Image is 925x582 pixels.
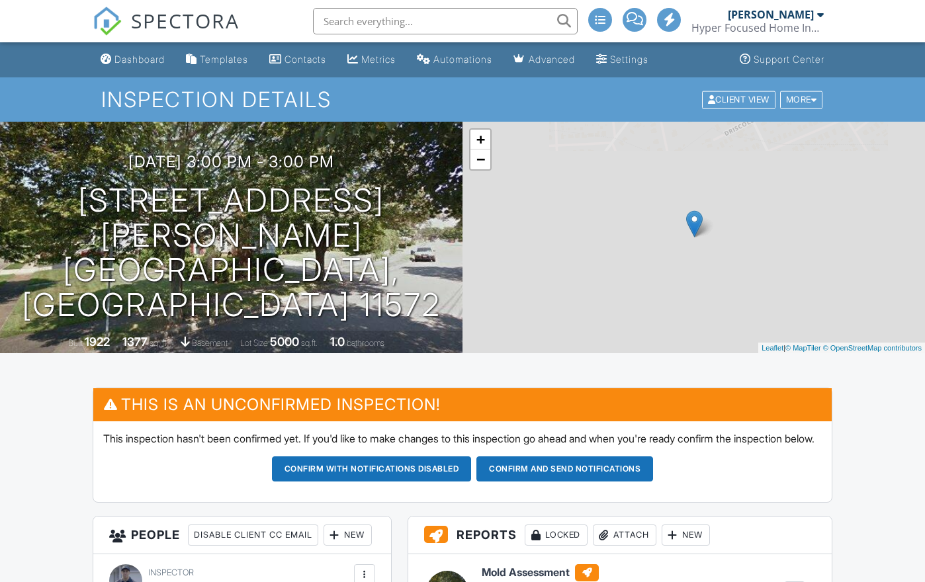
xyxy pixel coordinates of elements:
div: 5000 [270,335,299,349]
h3: Reports [408,517,832,554]
h3: People [93,517,391,554]
div: Attach [593,524,656,546]
div: Locked [525,524,588,546]
p: This inspection hasn't been confirmed yet. If you'd like to make changes to this inspection go ah... [103,431,822,446]
div: [PERSON_NAME] [728,8,814,21]
a: © MapTiler [785,344,821,352]
div: More [780,91,823,108]
span: Inspector [148,567,194,577]
div: 1922 [85,335,110,349]
button: Confirm and send notifications [476,456,653,481]
a: Contacts [264,48,331,72]
a: Client View [701,94,779,104]
span: Lot Size [240,338,268,348]
h6: Mold Assessment [482,564,599,581]
span: sq. ft. [150,338,168,348]
div: Hyper Focused Home Inspections [691,21,824,34]
a: Automations (Advanced) [412,48,498,72]
span: bathrooms [347,338,384,348]
div: Dashboard [114,54,165,65]
div: 1377 [122,335,148,349]
div: New [662,524,710,546]
a: Dashboard [95,48,170,72]
div: Metrics [361,54,396,65]
a: Leaflet [762,344,783,352]
div: Advanced [529,54,575,65]
div: Settings [610,54,648,65]
a: SPECTORA [93,18,240,46]
a: Support Center [734,48,830,72]
div: Client View [702,91,775,108]
div: Templates [200,54,248,65]
h3: [DATE] 3:00 pm - 3:00 pm [128,153,334,171]
div: Contacts [285,54,326,65]
a: Templates [181,48,253,72]
img: The Best Home Inspection Software - Spectora [93,7,122,36]
a: Settings [591,48,654,72]
a: Advanced [508,48,580,72]
h1: [STREET_ADDRESS][PERSON_NAME] [GEOGRAPHIC_DATA], [GEOGRAPHIC_DATA] 11572 [21,183,441,323]
span: sq.ft. [301,338,318,348]
div: Disable Client CC Email [188,524,318,546]
span: basement [192,338,228,348]
h3: This is an Unconfirmed Inspection! [93,388,832,421]
input: Search everything... [313,8,578,34]
span: Built [68,338,83,348]
div: Automations [433,54,492,65]
a: Zoom out [470,149,490,169]
div: | [758,343,925,354]
button: Confirm with notifications disabled [272,456,472,481]
div: Support Center [754,54,824,65]
div: New [324,524,372,546]
a: Zoom in [470,130,490,149]
h1: Inspection Details [101,88,824,111]
a: © OpenStreetMap contributors [823,344,922,352]
a: Metrics [342,48,401,72]
span: SPECTORA [131,7,240,34]
div: 1.0 [330,335,345,349]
